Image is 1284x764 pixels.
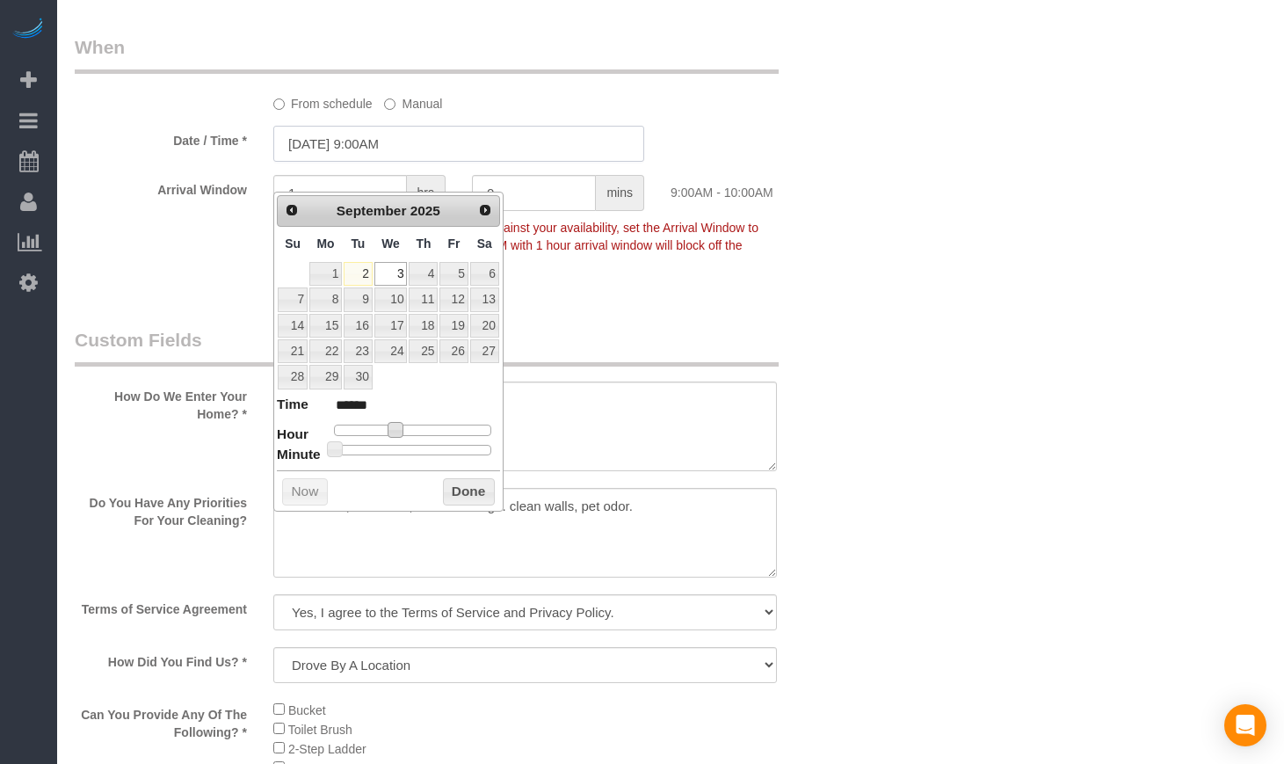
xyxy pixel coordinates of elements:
[62,175,260,199] label: Arrival Window
[62,126,260,149] label: Date / Time *
[344,262,372,286] a: 2
[278,287,308,311] a: 7
[62,382,260,423] label: How Do We Enter Your Home? *
[344,365,372,389] a: 30
[448,236,461,251] span: Friday
[285,203,299,217] span: Prev
[439,287,468,311] a: 12
[477,236,492,251] span: Saturday
[1224,704,1266,746] div: Open Intercom Messenger
[381,236,400,251] span: Wednesday
[384,98,395,110] input: Manual
[278,339,308,363] a: 21
[473,198,497,222] a: Next
[278,365,308,389] a: 28
[344,287,372,311] a: 9
[470,287,499,311] a: 13
[470,314,499,338] a: 20
[596,175,644,211] span: mins
[288,703,326,717] span: Bucket
[410,203,440,218] span: 2025
[288,723,352,737] span: Toilet Brush
[288,742,366,756] span: 2-Step Ladder
[409,287,438,311] a: 11
[62,488,260,529] label: Do You Have Any Priorities For Your Cleaning?
[374,314,408,338] a: 17
[278,314,308,338] a: 14
[409,314,438,338] a: 18
[657,175,856,201] div: 9:00AM - 10:00AM
[309,339,342,363] a: 22
[75,34,779,74] legend: When
[273,98,285,110] input: From schedule
[470,262,499,286] a: 6
[62,700,260,741] label: Can You Provide Any Of The Following? *
[337,203,407,218] span: September
[62,594,260,618] label: Terms of Service Agreement
[273,221,758,270] span: To make this booking count against your availability, set the Arrival Window to match a spot on y...
[277,445,321,467] dt: Minute
[309,314,342,338] a: 15
[409,339,438,363] a: 25
[282,478,327,506] button: Now
[470,339,499,363] a: 27
[273,89,373,113] label: From schedule
[351,236,365,251] span: Tuesday
[407,175,446,211] span: hrs
[374,287,408,311] a: 10
[344,339,372,363] a: 23
[409,262,438,286] a: 4
[439,262,468,286] a: 5
[279,198,304,222] a: Prev
[478,203,492,217] span: Next
[11,18,46,42] img: Automaid Logo
[384,89,442,113] label: Manual
[416,236,431,251] span: Thursday
[439,314,468,338] a: 19
[75,327,779,367] legend: Custom Fields
[277,425,308,447] dt: Hour
[273,126,644,162] input: MM/DD/YYYY HH:MM
[309,262,342,286] a: 1
[309,287,342,311] a: 8
[309,365,342,389] a: 29
[374,339,408,363] a: 24
[439,339,468,363] a: 26
[317,236,335,251] span: Monday
[374,262,408,286] a: 3
[285,236,301,251] span: Sunday
[277,395,308,417] dt: Time
[62,647,260,671] label: How Did You Find Us? *
[344,314,372,338] a: 16
[443,478,495,506] button: Done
